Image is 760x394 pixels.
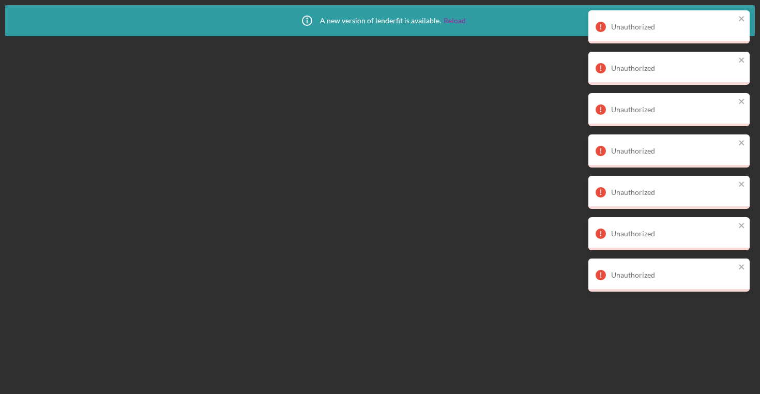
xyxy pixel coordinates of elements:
[611,188,735,196] div: Unauthorized
[294,8,466,34] div: A new version of lenderfit is available.
[611,23,735,31] div: Unauthorized
[611,230,735,238] div: Unauthorized
[738,139,746,148] button: close
[738,56,746,66] button: close
[611,105,735,114] div: Unauthorized
[611,64,735,72] div: Unauthorized
[444,17,466,25] a: Reload
[738,14,746,24] button: close
[738,221,746,231] button: close
[611,147,735,155] div: Unauthorized
[738,180,746,190] button: close
[738,263,746,272] button: close
[611,271,735,279] div: Unauthorized
[738,97,746,107] button: close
